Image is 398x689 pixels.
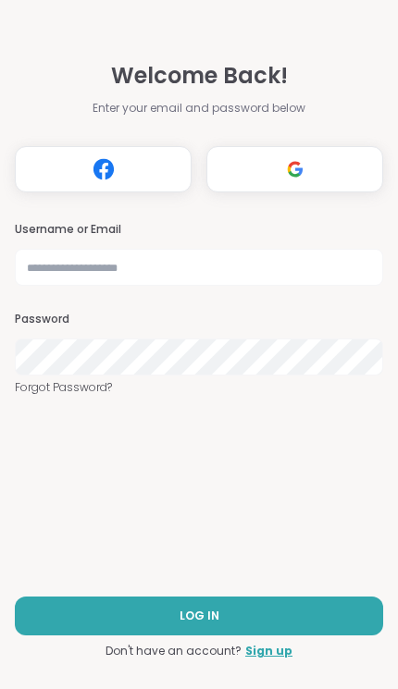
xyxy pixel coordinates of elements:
a: Sign up [245,643,292,659]
h3: Username or Email [15,222,383,238]
img: ShareWell Logomark [86,152,121,186]
span: Don't have an account? [106,643,242,659]
a: Forgot Password? [15,379,383,396]
img: ShareWell Logomark [278,152,313,186]
span: Welcome Back! [111,59,288,92]
h3: Password [15,312,383,327]
button: LOG IN [15,597,383,635]
span: LOG IN [180,608,219,624]
span: Enter your email and password below [93,100,305,117]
